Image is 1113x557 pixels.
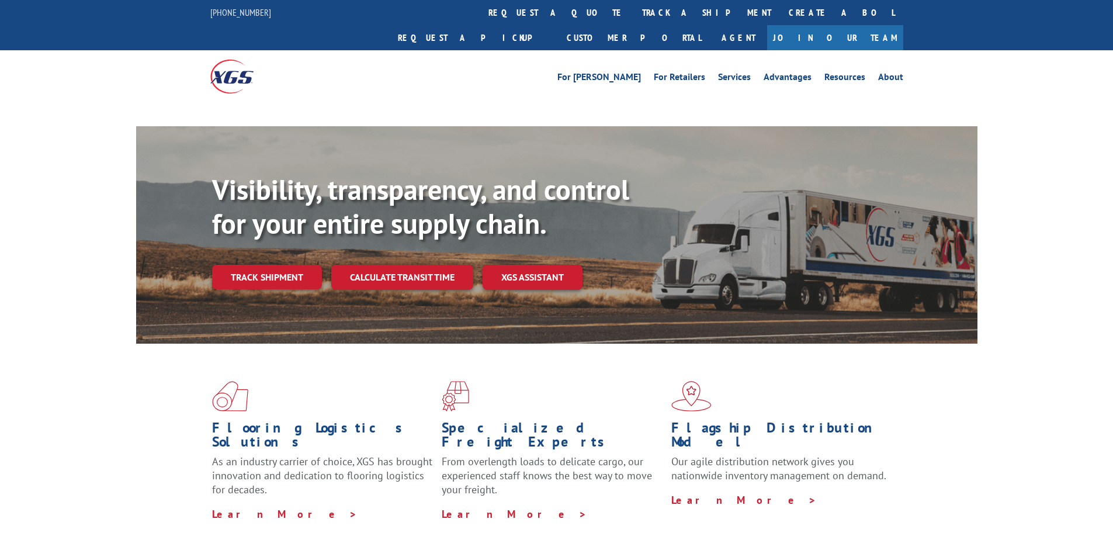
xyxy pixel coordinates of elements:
a: Calculate transit time [331,265,473,290]
a: Customer Portal [558,25,710,50]
b: Visibility, transparency, and control for your entire supply chain. [212,171,629,241]
a: Resources [824,72,865,85]
a: XGS ASSISTANT [483,265,582,290]
a: For [PERSON_NAME] [557,72,641,85]
img: xgs-icon-total-supply-chain-intelligence-red [212,381,248,411]
a: Learn More > [442,507,587,521]
a: About [878,72,903,85]
a: Agent [710,25,767,50]
span: Our agile distribution network gives you nationwide inventory management on demand. [671,455,886,482]
a: Request a pickup [389,25,558,50]
img: xgs-icon-focused-on-flooring-red [442,381,469,411]
h1: Flagship Distribution Model [671,421,892,455]
a: Services [718,72,751,85]
a: Advantages [764,72,812,85]
a: Join Our Team [767,25,903,50]
img: xgs-icon-flagship-distribution-model-red [671,381,712,411]
p: From overlength loads to delicate cargo, our experienced staff knows the best way to move your fr... [442,455,663,507]
h1: Specialized Freight Experts [442,421,663,455]
span: As an industry carrier of choice, XGS has brought innovation and dedication to flooring logistics... [212,455,432,496]
a: Learn More > [671,493,817,507]
a: Track shipment [212,265,322,289]
a: Learn More > [212,507,358,521]
h1: Flooring Logistics Solutions [212,421,433,455]
a: [PHONE_NUMBER] [210,6,271,18]
a: For Retailers [654,72,705,85]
